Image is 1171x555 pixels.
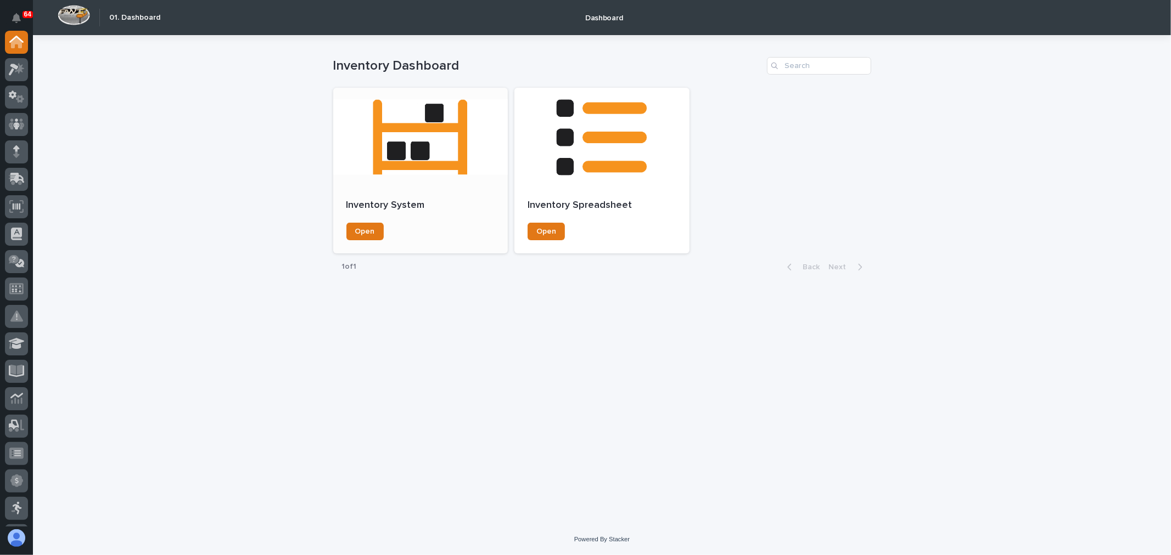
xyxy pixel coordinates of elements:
[58,5,90,25] img: Workspace Logo
[536,228,556,235] span: Open
[528,200,676,212] p: Inventory Spreadsheet
[797,263,820,271] span: Back
[5,7,28,30] button: Notifications
[528,223,565,240] a: Open
[778,262,825,272] button: Back
[574,536,630,542] a: Powered By Stacker
[24,10,31,18] p: 64
[333,253,366,280] p: 1 of 1
[514,88,690,253] a: Inventory SpreadsheetOpen
[355,228,375,235] span: Open
[333,88,508,253] a: Inventory SystemOpen
[109,13,160,22] h2: 01. Dashboard
[14,13,28,31] div: Notifications64
[333,58,763,74] h1: Inventory Dashboard
[829,263,853,271] span: Next
[825,262,871,272] button: Next
[346,223,384,240] a: Open
[5,526,28,550] button: users-avatar
[767,57,871,75] input: Search
[346,200,495,212] p: Inventory System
